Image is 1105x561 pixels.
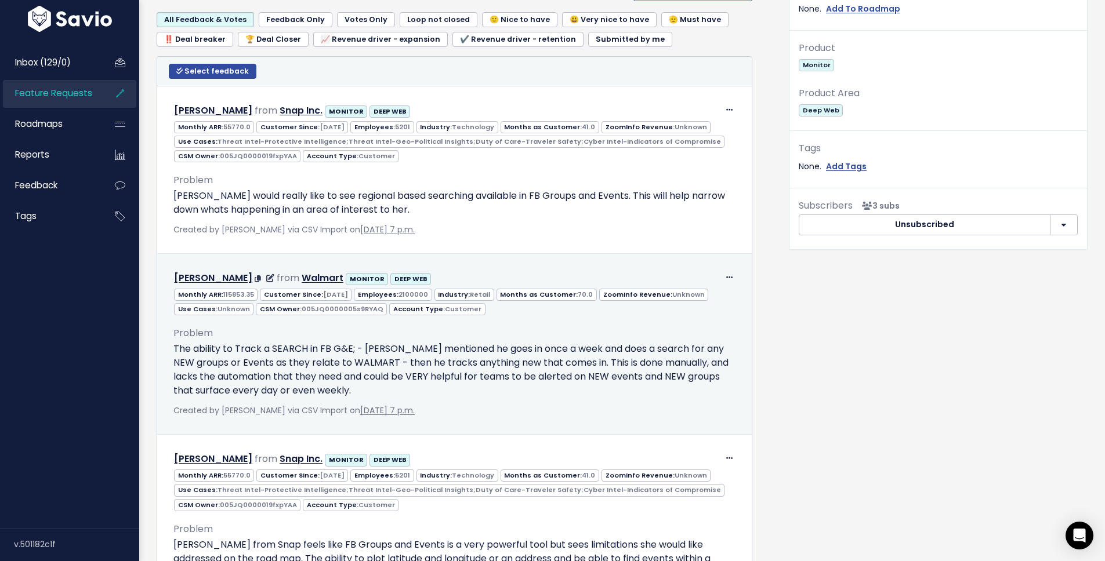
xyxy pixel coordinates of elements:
span: Industry: [434,289,494,301]
span: Months as Customer: [497,289,597,301]
span: Monthly ARR: [174,469,254,482]
span: ZoomInfo Revenue: [602,469,711,482]
span: Customer Since: [256,121,348,133]
a: Add To Roadmap [826,2,900,16]
span: Tags [15,210,37,222]
span: Feedback [15,179,57,191]
span: Months as Customer: [501,469,599,482]
span: Industry: [416,469,498,482]
span: [DATE] [323,290,348,299]
span: Threat Intel-Protective Intelligence;Threat Intel-Geo-Political Insights;Duty of Care-Traveler Sa... [218,137,721,146]
strong: DEEP WEB [374,455,407,464]
span: ZoomInfo Revenue: [602,121,711,133]
a: [DATE] 7 p.m. [360,224,415,235]
span: Technology [452,122,494,132]
a: Snap Inc. [280,452,323,465]
span: Account Type: [303,499,398,511]
span: Problem [173,522,213,535]
span: [DATE] [320,122,345,132]
span: Customer [358,500,395,509]
a: [DATE] 7 p.m. [360,405,415,416]
a: [PERSON_NAME] [174,452,252,465]
span: <p><strong>Subscribers</strong><br><br> - Santi Brace<br> - Rachel Kronenfeld<br> - Riette Verste... [857,200,900,212]
span: Roadmaps [15,118,63,130]
span: Employees: [350,469,414,482]
a: 🙂 Nice to have [482,12,557,27]
span: from [255,104,277,117]
span: Use Cases: [174,303,253,315]
span: Monitor [799,59,834,71]
span: 41.0 [582,471,595,480]
span: Unknown [675,122,707,132]
strong: MONITOR [329,455,364,464]
span: 5201 [395,471,410,480]
a: Loop not closed [400,12,477,27]
span: Unknown [675,471,707,480]
span: from [255,452,277,465]
span: Industry: [416,121,498,133]
a: Reports [3,141,96,168]
a: Add Tags [826,159,867,174]
span: Unknown [672,290,705,299]
strong: DEEP WEB [394,274,427,283]
a: Walmart [302,271,343,285]
span: Inbox (129/0) [15,56,71,68]
span: 55770.0 [223,122,251,132]
a: ✔️ Revenue driver - retention [452,32,584,47]
div: Product [799,40,1078,57]
span: 005JQ0000019fxpYAA [220,151,297,161]
span: Created by [PERSON_NAME] via CSV Import on [173,224,415,235]
a: 😃 Very nice to have [562,12,657,27]
a: 🏆 Deal Closer [238,32,309,47]
span: Use Cases: [174,484,724,496]
span: from [277,271,299,285]
div: None. [799,159,1078,174]
span: Customer [445,304,481,314]
a: [PERSON_NAME] [174,104,252,117]
span: Customer [358,151,395,161]
span: Account Type: [389,303,485,315]
a: Snap Inc. [280,104,323,117]
span: ZoomInfo Revenue: [599,289,708,301]
a: [PERSON_NAME] [174,271,252,285]
span: Employees: [354,289,432,301]
a: Feature Requests [3,80,96,107]
span: 2100000 [398,290,428,299]
span: Subscribers [799,199,853,212]
a: Feedback [3,172,96,199]
span: Monthly ARR: [174,121,254,133]
span: Select feedback [184,66,249,76]
img: logo-white.9d6f32f41409.svg [25,6,115,32]
span: CSM Owner: [256,303,387,315]
a: Votes Only [337,12,395,27]
span: 115853.35 [223,290,254,299]
a: ‼️ Deal breaker [157,32,233,47]
button: Select feedback [169,64,256,79]
strong: MONITOR [350,274,385,283]
span: Threat Intel-Protective Intelligence;Threat Intel-Geo-Political Insights;Duty of Care-Traveler Sa... [218,485,721,494]
a: Roadmaps [3,111,96,137]
span: Months as Customer: [501,121,599,133]
span: Monthly ARR: [174,289,258,301]
span: Problem [173,326,213,340]
div: Product Area [799,85,1078,102]
strong: MONITOR [329,107,364,116]
span: [DATE] [320,471,345,480]
a: Tags [3,203,96,230]
span: Deep Web [799,104,843,116]
div: Tags [799,140,1078,157]
div: None. [799,2,1078,16]
span: Created by [PERSON_NAME] via CSV Import on [173,405,415,416]
span: Use Cases: [174,136,724,148]
span: CSM Owner: [174,499,300,511]
strong: DEEP WEB [374,107,407,116]
a: 🫡 Must have [661,12,729,27]
span: 005JQ0000019fxpYAA [220,500,297,509]
a: All Feedback & Votes [157,12,254,27]
span: 41.0 [582,122,595,132]
span: CSM Owner: [174,150,300,162]
span: Account Type: [303,150,398,162]
span: Unknown [218,304,250,314]
span: Employees: [350,121,414,133]
a: Feedback Only [259,12,332,27]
